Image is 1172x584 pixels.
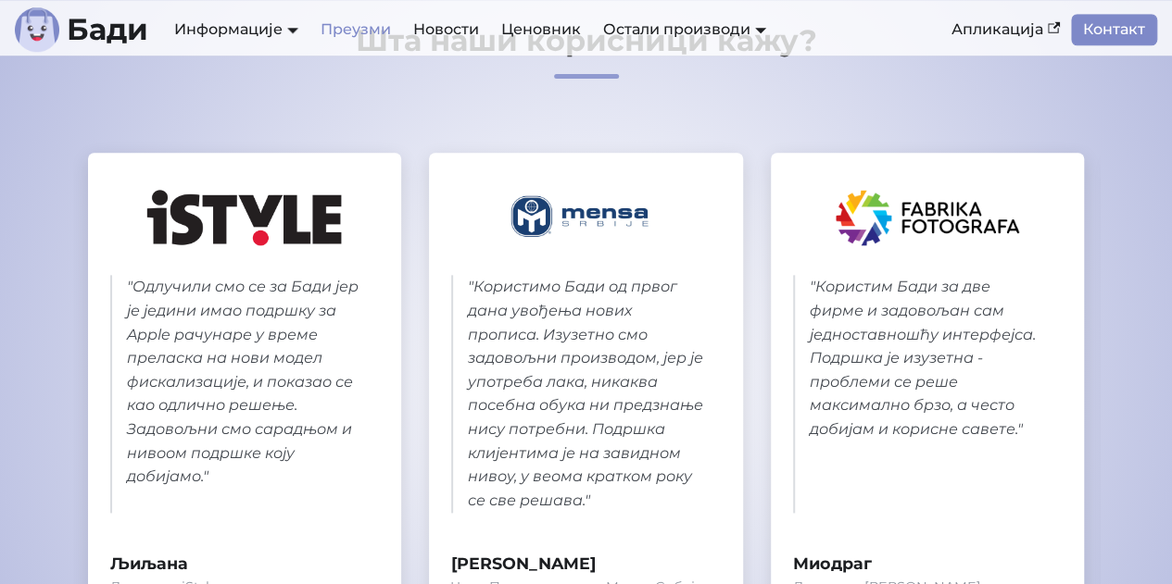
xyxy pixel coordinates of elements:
a: Ценовник [490,14,592,45]
a: Информације [174,20,298,38]
blockquote: " Одлучили смо се за Бади јер је једини имао подршку за Apple рачунаре у време преласка на нови м... [110,275,380,512]
strong: Љиљана [110,550,380,577]
a: ЛогоБади [15,7,148,52]
strong: Миодраг [793,550,1063,577]
a: Апликација [940,14,1071,45]
a: Остали производи [603,20,766,38]
a: Преузми [309,14,402,45]
img: Лого [15,7,59,52]
a: Новости [402,14,490,45]
blockquote: " Користим Бади за две фирме и задовољан сам једноставношћу интерфејса. Подршка је изузетна - про... [793,275,1063,512]
img: Фабрика Фотографа logo [836,190,1018,245]
a: Контакт [1071,14,1157,45]
b: Бади [67,15,148,44]
blockquote: " Користимо Бади од првог дана увођења нових прописа. Изузетно смо задовољни производом, јер је у... [451,275,721,512]
img: iStyle logo [146,190,342,245]
strong: [PERSON_NAME] [451,550,721,577]
img: Менса Србије logo [505,190,667,245]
